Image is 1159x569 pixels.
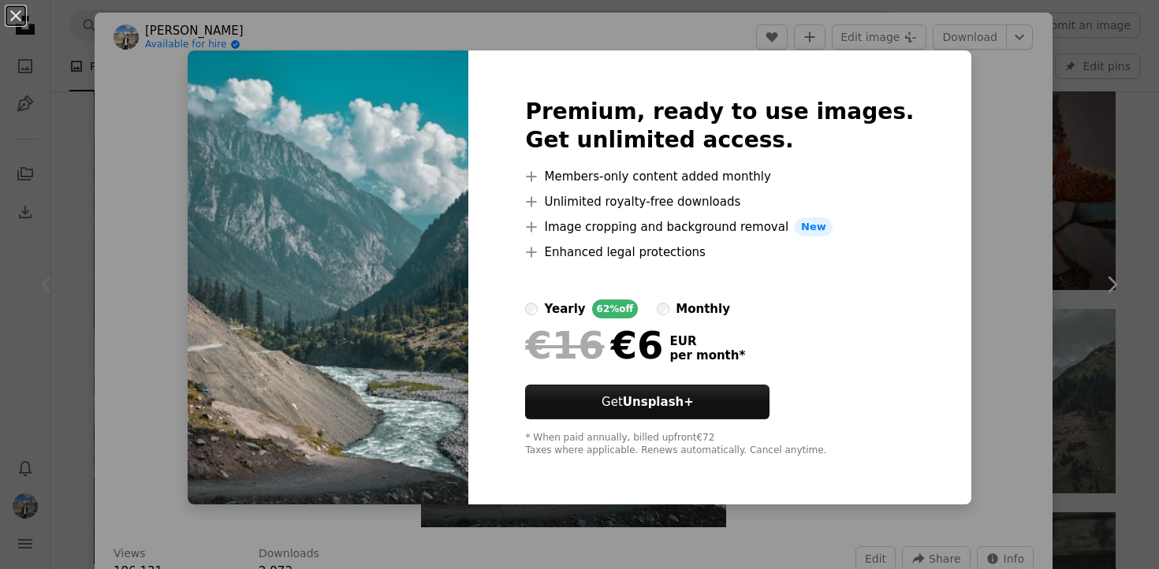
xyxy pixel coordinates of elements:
span: per month * [669,348,745,363]
div: monthly [676,299,730,318]
span: New [795,218,833,236]
li: Unlimited royalty-free downloads [525,192,914,211]
input: yearly62%off [525,303,538,315]
div: €6 [525,325,663,366]
span: EUR [669,334,745,348]
div: 62% off [592,299,639,318]
a: GetUnsplash+ [525,385,770,419]
li: Image cropping and background removal [525,218,914,236]
h2: Premium, ready to use images. Get unlimited access. [525,98,914,154]
div: yearly [544,299,585,318]
img: photo-1631037684309-903760498a39 [188,50,468,504]
strong: Unsplash+ [623,395,694,409]
input: monthly [657,303,669,315]
div: * When paid annually, billed upfront €72 Taxes where applicable. Renews automatically. Cancel any... [525,432,914,457]
span: €16 [525,325,604,366]
li: Members-only content added monthly [525,167,914,186]
li: Enhanced legal protections [525,243,914,262]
